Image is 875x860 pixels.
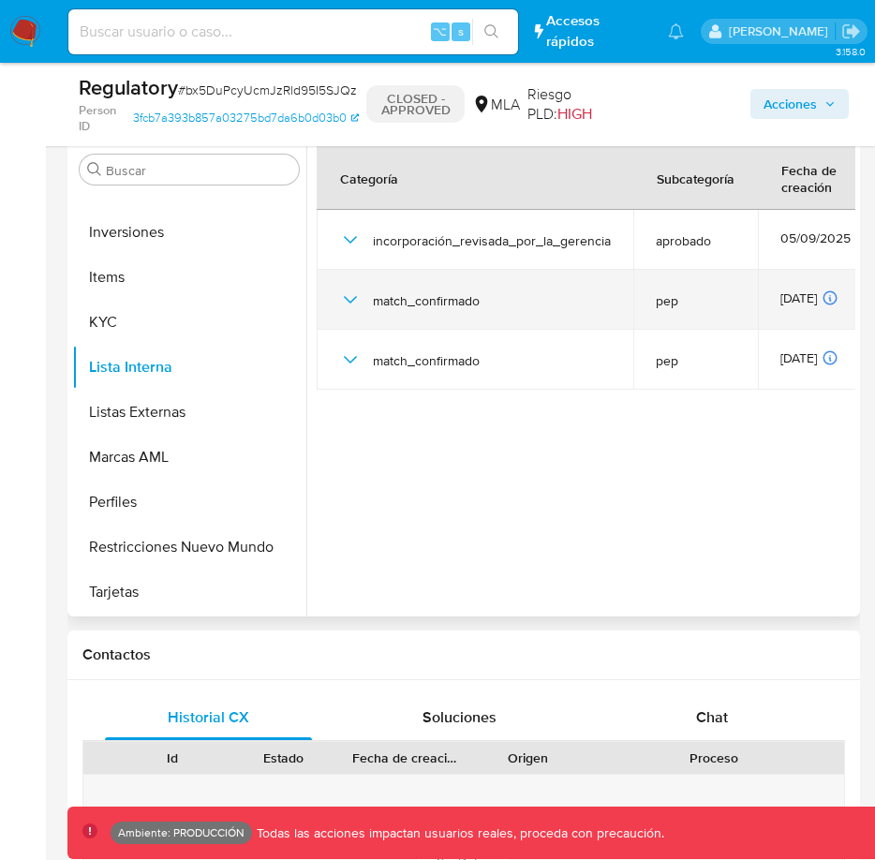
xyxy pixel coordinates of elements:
button: KYC [72,300,306,345]
button: Marcas AML [72,435,306,480]
p: Todas las acciones impactan usuarios reales, proceda con precaución. [252,824,664,842]
button: Lista Interna [72,345,306,390]
input: Buscar [106,162,291,179]
a: Salir [841,22,861,41]
div: Id [129,749,215,767]
input: Buscar usuario o caso... [68,20,518,44]
a: 3fcb7a393b857a03275bd7da6b0d03b0 [133,102,359,135]
span: s [458,22,464,40]
span: Chat [696,706,728,728]
p: joaquin.galliano@mercadolibre.com [729,22,835,40]
div: Origen [485,749,571,767]
span: Riesgo PLD: [527,84,603,125]
button: Buscar [87,162,102,177]
span: Soluciones [423,706,497,728]
b: Person ID [79,102,129,135]
button: search-icon [472,19,511,45]
span: Historial CX [168,706,249,728]
span: Accesos rápidos [546,11,649,51]
p: CLOSED - APPROVED [366,85,465,123]
div: Estado [241,749,326,767]
button: Perfiles [72,480,306,525]
div: MLA [472,95,520,115]
button: Restricciones Nuevo Mundo [72,525,306,570]
span: HIGH [557,103,592,125]
button: Listas Externas [72,390,306,435]
span: # bx5DuPcyUcmJzRld95I5SJQz [178,81,357,99]
button: Items [72,255,306,300]
span: Acciones [764,89,817,119]
a: Notificaciones [668,23,684,39]
h1: Contactos [82,645,845,664]
p: Ambiente: PRODUCCIÓN [118,829,245,837]
div: Proceso [597,749,831,767]
b: Regulatory [79,72,178,102]
span: ⌥ [433,22,447,40]
button: Inversiones [72,210,306,255]
button: Tarjetas [72,570,306,615]
span: 3.158.0 [836,44,866,59]
button: Acciones [750,89,849,119]
div: Fecha de creación [352,749,459,767]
